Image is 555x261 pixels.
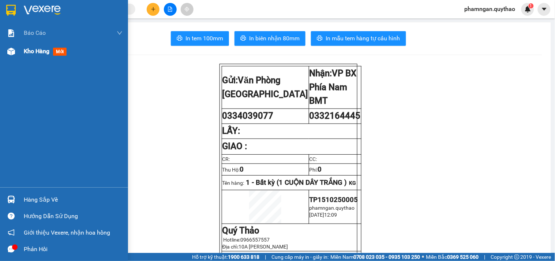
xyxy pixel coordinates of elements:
[325,212,337,218] span: 12:09
[240,165,244,173] span: 0
[24,194,123,205] div: Hàng sắp về
[310,205,355,211] span: phamngan.quythao
[311,31,406,46] button: printerIn mẫu tem hàng tự cấu hình
[310,68,357,106] span: VP BX Phía Nam BMT
[168,7,173,12] span: file-add
[117,30,123,36] span: down
[24,211,123,222] div: Hướng dẫn sử dụng
[147,3,160,16] button: plus
[185,34,223,43] span: In tem 100mm
[249,34,300,43] span: In biên nhận 80mm
[222,179,361,187] p: Tên hàng:
[184,7,190,12] span: aim
[7,48,15,55] img: warehouse-icon
[530,3,532,8] span: 1
[240,35,246,42] span: printer
[239,244,288,250] span: 10A [PERSON_NAME]
[164,3,177,16] button: file-add
[8,229,15,236] span: notification
[309,154,361,163] td: CC:
[177,35,183,42] span: printer
[50,31,97,47] li: VP VP BX Phía Nam BMT
[8,246,15,253] span: message
[538,3,551,16] button: caret-down
[317,35,323,42] span: printer
[4,4,106,18] li: Quý Thảo
[326,34,400,43] span: In mẫu tem hàng tự cấu hình
[7,196,15,203] img: warehouse-icon
[222,154,309,163] td: CR:
[309,163,361,175] td: Phí:
[422,256,424,258] span: ⚪️
[310,212,325,218] span: [DATE]
[222,126,240,136] strong: LẤY:
[541,6,548,12] span: caret-down
[235,31,305,46] button: printerIn biên nhận 80mm
[181,3,194,16] button: aim
[271,253,329,261] span: Cung cấp máy in - giấy in:
[222,75,308,99] span: Văn Phòng [GEOGRAPHIC_DATA]
[53,48,67,56] span: mới
[24,228,110,237] span: Giới thiệu Vexere, nhận hoa hồng
[525,6,531,12] img: icon-new-feature
[192,253,259,261] span: Hỗ trợ kỹ thuật:
[171,31,229,46] button: printerIn tem 100mm
[50,49,56,54] span: environment
[8,213,15,220] span: question-circle
[310,111,361,121] span: 0332164445
[241,237,270,243] span: 0966557557
[4,31,50,55] li: VP Văn Phòng [GEOGRAPHIC_DATA]
[426,253,479,261] span: Miền Bắc
[330,253,420,261] span: Miền Nam
[318,165,322,173] span: 0
[6,5,16,16] img: logo-vxr
[484,253,485,261] span: |
[353,254,420,260] strong: 0708 023 035 - 0935 103 250
[265,253,266,261] span: |
[24,48,49,55] span: Kho hàng
[447,254,479,260] strong: 0369 525 060
[222,251,361,261] td: Phát triển bởi [DOMAIN_NAME]
[514,254,520,260] span: copyright
[228,254,259,260] strong: 1900 633 818
[151,7,156,12] span: plus
[222,244,288,250] span: Địa chỉ:
[222,163,309,175] td: Thu Hộ:
[222,111,274,121] span: 0334039077
[246,179,347,187] span: 1 - Bất kỳ (1 CUỘN DÂY TRẮNG )
[222,141,247,151] strong: GIAO :
[349,180,356,186] span: KG
[224,237,270,243] span: Hotline:
[7,29,15,37] img: solution-icon
[529,3,534,8] sup: 1
[24,244,123,255] div: Phản hồi
[310,196,358,204] span: TP1510250005
[24,28,46,37] span: Báo cáo
[222,75,308,99] strong: Gửi:
[222,225,260,236] strong: Quý Thảo
[310,68,357,106] strong: Nhận:
[459,4,521,14] span: phamngan.quythao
